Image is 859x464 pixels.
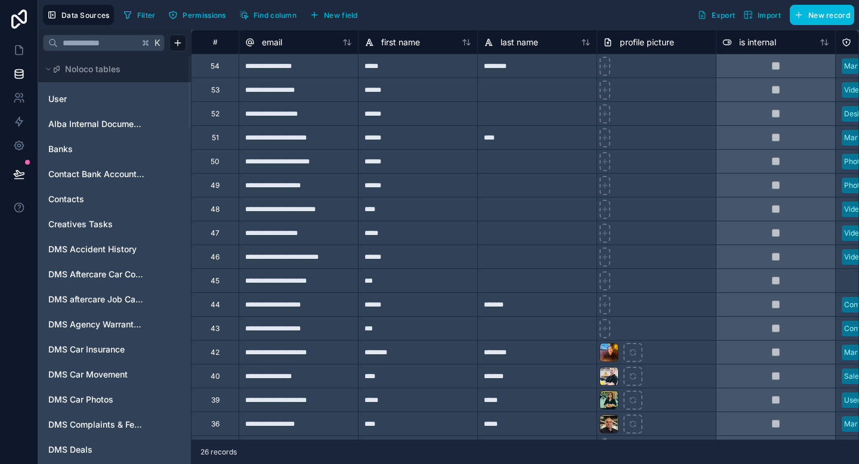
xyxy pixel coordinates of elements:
button: Find column [235,6,301,24]
div: 52 [211,109,220,119]
button: New field [305,6,362,24]
div: DMS Aftercare Car Complaints [43,265,186,284]
div: 40 [211,372,220,381]
button: Permissions [164,6,230,24]
div: Contacts [43,190,186,209]
button: Filter [119,6,160,24]
a: DMS Aftercare Car Complaints [48,268,145,280]
button: Noloco tables [43,61,179,78]
a: DMS Agency Warranty & Service Contract Validity [48,318,145,330]
div: Alba Internal Documents [43,115,186,134]
span: Contacts [48,193,84,205]
button: Data Sources [43,5,114,25]
span: DMS Car Movement [48,369,128,381]
div: DMS Car Insurance [43,340,186,359]
span: K [153,39,162,47]
div: DMS Car Photos [43,390,186,409]
div: # [200,38,230,47]
div: 51 [212,133,219,143]
span: Data Sources [61,11,110,20]
a: Alba Internal Documents [48,118,145,130]
div: DMS Complaints & Feedback [43,415,186,434]
span: DMS Car Photos [48,394,113,406]
div: DMS Deals [43,440,186,459]
a: New record [785,5,854,25]
span: DMS Deals [48,444,92,456]
span: profile picture [620,36,674,48]
a: Contacts [48,193,145,205]
span: Permissions [183,11,225,20]
div: 36 [211,419,220,429]
span: Banks [48,143,73,155]
span: New field [324,11,358,20]
a: DMS Car Insurance [48,344,145,355]
a: Contact Bank Account information [48,168,145,180]
span: 26 records [200,447,237,457]
div: DMS Car Movement [43,365,186,384]
div: Creatives Tasks [43,215,186,234]
div: 45 [211,276,220,286]
span: DMS Car Insurance [48,344,125,355]
span: Noloco tables [65,63,120,75]
a: DMS Accident History [48,243,145,255]
span: Creatives Tasks [48,218,113,230]
span: New record [808,11,850,20]
a: Creatives Tasks [48,218,145,230]
div: 42 [211,348,220,357]
a: DMS aftercare Job Cards [48,293,145,305]
span: User [48,93,67,105]
div: Banks [43,140,186,159]
span: last name [500,36,538,48]
span: Filter [137,11,156,20]
span: Find column [254,11,296,20]
div: 43 [211,324,220,333]
div: 44 [211,300,220,310]
a: DMS Deals [48,444,145,456]
div: 46 [211,252,220,262]
span: Import [758,11,781,20]
div: 54 [211,61,220,71]
div: DMS aftercare Job Cards [43,290,186,309]
span: email [262,36,282,48]
div: DMS Accident History [43,240,186,259]
a: User [48,93,145,105]
a: Permissions [164,6,234,24]
div: DMS Agency Warranty & Service Contract Validity [43,315,186,334]
a: DMS Car Movement [48,369,145,381]
div: 49 [211,181,220,190]
button: Export [693,5,739,25]
button: New record [790,5,854,25]
span: Export [712,11,735,20]
a: Banks [48,143,145,155]
div: 39 [211,395,220,405]
a: DMS Car Photos [48,394,145,406]
div: 47 [211,228,220,238]
div: 50 [211,157,220,166]
div: Contact Bank Account information [43,165,186,184]
div: 53 [211,85,220,95]
button: Import [739,5,785,25]
span: first name [381,36,420,48]
a: DMS Complaints & Feedback [48,419,145,431]
span: DMS Accident History [48,243,137,255]
span: is internal [739,36,776,48]
div: 48 [211,205,220,214]
div: User [43,89,186,109]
